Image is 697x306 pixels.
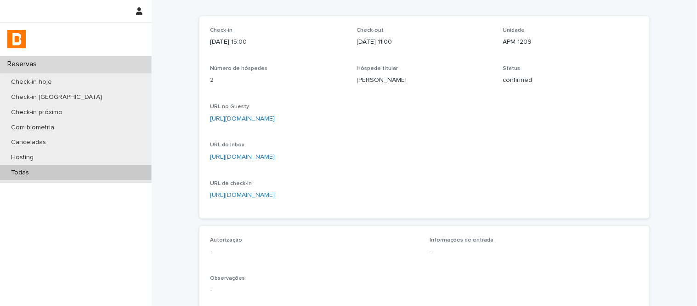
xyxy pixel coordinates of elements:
[503,28,525,33] span: Unidade
[357,37,492,47] p: [DATE] 11:00
[430,247,639,257] p: -
[503,66,521,71] span: Status
[4,169,36,177] p: Todas
[210,247,419,257] p: -
[4,154,41,162] p: Hosting
[4,109,70,116] p: Check-in próximo
[210,104,249,110] span: URL no Guesty
[357,28,384,33] span: Check-out
[7,30,26,48] img: zVaNuJHRTjyIjT5M9Xd5
[357,75,492,85] p: [PERSON_NAME]
[4,93,109,101] p: Check-in [GEOGRAPHIC_DATA]
[210,66,268,71] span: Número de hóspedes
[357,66,398,71] span: Hóspede titular
[210,192,275,198] a: [URL][DOMAIN_NAME]
[210,285,639,295] p: -
[4,78,59,86] p: Check-in hoje
[503,75,639,85] p: confirmed
[210,28,233,33] span: Check-in
[430,237,494,243] span: Informações de entrada
[210,154,275,160] a: [URL][DOMAIN_NAME]
[210,37,346,47] p: [DATE] 15:00
[503,37,639,47] p: APM 1209
[210,142,245,148] span: URL do Inbox
[210,276,245,281] span: Observações
[210,237,243,243] span: Autorização
[210,181,252,186] span: URL de check-in
[210,115,275,122] a: [URL][DOMAIN_NAME]
[4,139,53,146] p: Canceladas
[4,124,62,132] p: Com biometria
[210,75,346,85] p: 2
[4,60,44,69] p: Reservas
